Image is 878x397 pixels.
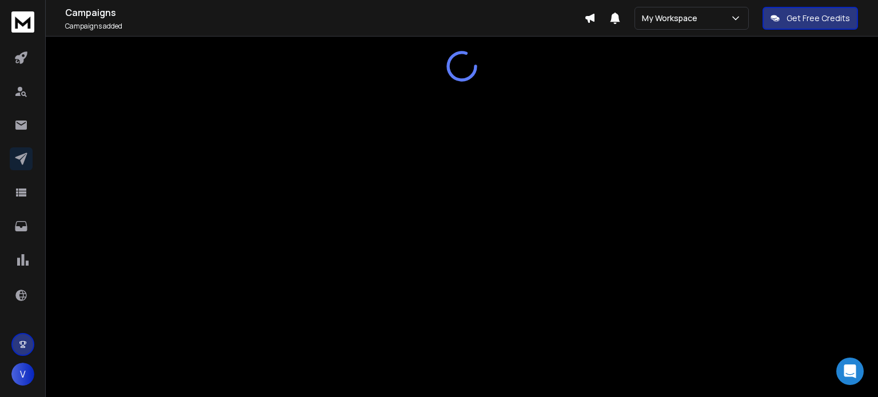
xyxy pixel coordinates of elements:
p: Campaigns added [65,22,584,31]
p: Get Free Credits [787,13,850,24]
button: V [11,363,34,386]
h1: Campaigns [65,6,584,19]
button: Get Free Credits [763,7,858,30]
p: My Workspace [642,13,702,24]
img: logo [11,11,34,33]
div: Open Intercom Messenger [836,358,864,385]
